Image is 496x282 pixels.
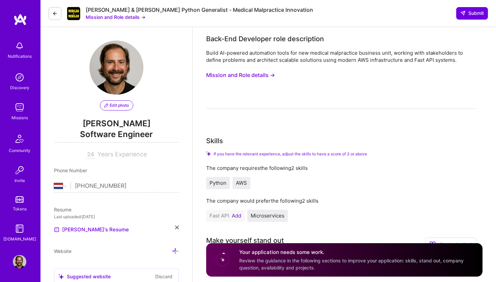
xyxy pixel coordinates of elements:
[54,119,179,129] span: [PERSON_NAME]
[206,151,211,156] i: Check
[89,41,143,95] img: User Avatar
[58,274,64,280] i: icon SuggestedTeams
[11,255,28,268] a: User Avatar
[251,212,284,219] span: Microservices
[75,176,179,196] input: +1 (000) 000-0000
[13,205,27,212] div: Tokens
[86,6,313,14] div: [PERSON_NAME] & [PERSON_NAME] Python Generalist - Medical Malpractice Innovation
[8,53,32,60] div: Notifications
[67,7,80,20] img: Company Logo
[13,222,26,235] img: guide book
[54,129,179,143] span: Software Engineer
[10,84,29,91] div: Discovery
[54,248,72,254] span: Website
[11,131,28,147] img: Community
[214,151,367,156] span: If you have the relevant experience, adjust the skills to have a score of 3 or above
[13,14,27,26] img: logo
[232,213,241,219] button: Add
[206,136,223,146] div: Skills
[15,177,25,184] div: Invite
[13,255,26,268] img: User Avatar
[206,235,284,246] div: Make yourself stand out
[11,114,28,121] div: Missions
[430,241,436,247] i: icon BookOpen
[460,10,466,16] i: icon SendLight
[54,207,72,212] span: Resume
[210,212,229,219] span: Fast API
[54,213,179,220] div: Last uploaded: [DATE]
[239,258,464,271] span: Review the guidance in the following sections to improve your application: skills, stand out, com...
[425,237,476,251] div: How to stand out
[13,101,26,114] img: teamwork
[236,180,247,186] span: AWS
[54,227,59,232] img: Resume
[13,163,26,177] img: Invite
[104,102,129,108] span: Edit photo
[86,151,95,159] input: XX
[460,10,484,17] span: Submit
[58,273,111,280] div: Suggested website
[9,147,30,154] div: Community
[100,100,133,110] button: Edit photo
[206,49,476,63] div: Build AI-powered automation tools for new medical malpractice business unit, working with stakeho...
[175,226,179,229] i: icon Close
[3,235,36,242] div: [DOMAIN_NAME]
[153,273,174,280] button: Discard
[98,151,147,158] span: Years Experience
[13,71,26,84] img: discovery
[206,34,324,44] div: Back-End Developer role description
[206,197,476,204] div: The company would prefer the following 2 skills
[456,7,488,19] button: Submit
[54,168,87,173] span: Phone Number
[206,69,275,81] button: Mission and Role details →
[86,14,145,21] button: Mission and Role details →
[239,249,474,256] h4: Your application needs some work.
[206,164,476,172] div: The company requires the following 2 skills
[13,39,26,53] img: bell
[210,180,226,186] span: Python
[104,103,108,107] i: icon PencilPurple
[52,11,58,16] i: icon LeftArrowDark
[54,226,129,234] a: [PERSON_NAME]'s Resume
[16,196,24,203] img: tokens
